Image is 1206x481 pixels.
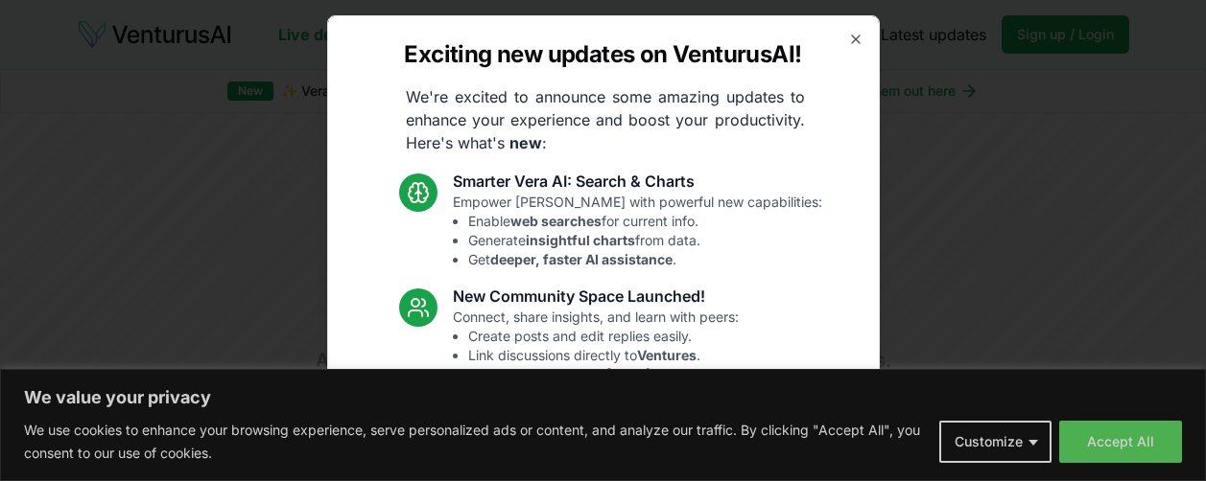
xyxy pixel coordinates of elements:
h3: Dashboard Latest News & Socials [453,400,763,423]
strong: deeper, faster AI assistance [490,251,673,267]
strong: web searches [510,213,602,229]
strong: latest industry news [514,462,648,478]
p: Empower [PERSON_NAME] with powerful new capabilities: [453,193,822,269]
h3: New Community Space Launched! [453,285,739,308]
li: Get . [468,250,822,269]
strong: new [509,133,542,152]
li: Standardized analysis . [468,442,763,461]
li: Generate from data. [468,231,822,250]
h2: Exciting new updates on VenturusAI! [404,39,801,70]
strong: Ventures [637,347,697,363]
li: Join the conversation [DATE]! [468,365,739,384]
li: Create posts and edit replies easily. [468,327,739,346]
li: Link discussions directly to . [468,346,739,365]
strong: introductions [607,443,698,459]
li: Enable for current info. [468,212,822,231]
strong: insightful charts [526,232,635,248]
h3: Smarter Vera AI: Search & Charts [453,170,822,193]
li: Access articles. [468,461,763,480]
p: We're excited to announce some amazing updates to enhance your experience and boost your producti... [390,85,820,154]
p: Connect, share insights, and learn with peers: [453,308,739,384]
